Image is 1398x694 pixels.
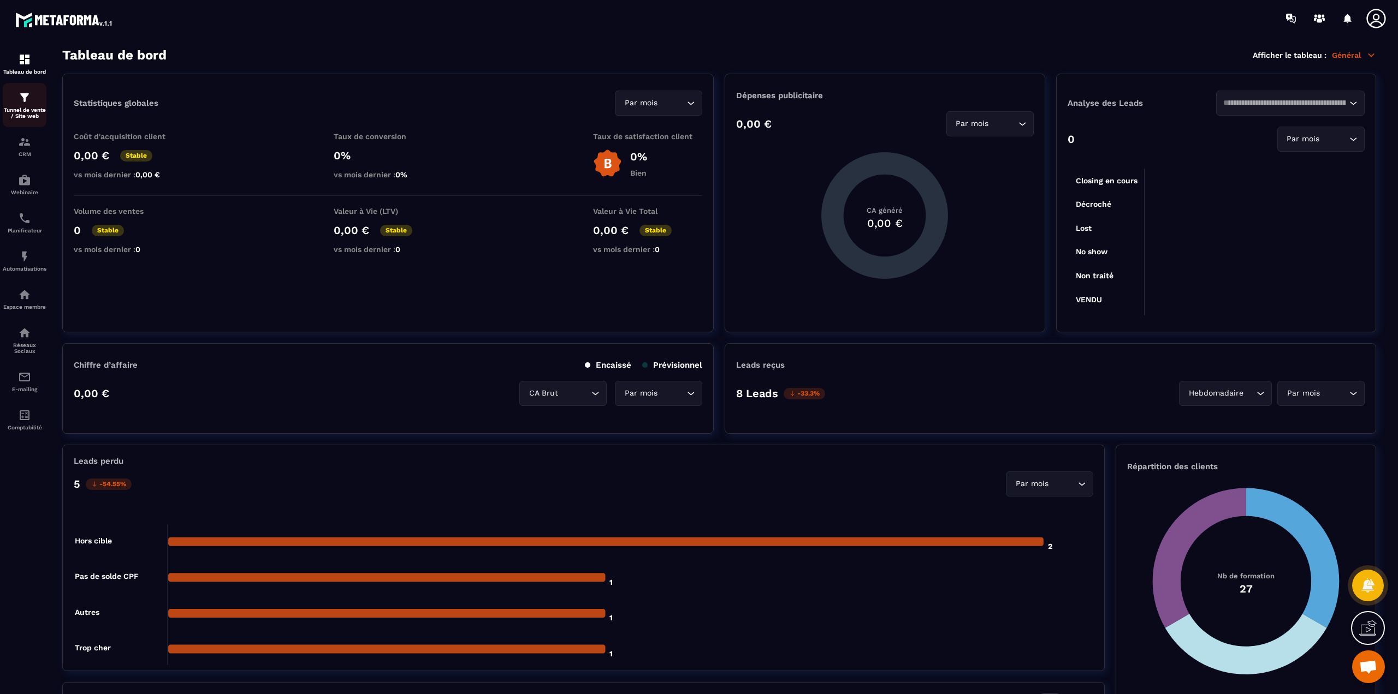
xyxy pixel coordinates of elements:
[1127,462,1365,471] p: Répartition des clients
[74,132,183,141] p: Coût d'acquisition client
[1076,224,1092,232] tspan: Lost
[3,304,46,310] p: Espace membre
[736,91,1033,100] p: Dépenses publicitaire
[120,150,152,161] p: Stable
[3,424,46,430] p: Comptabilité
[3,362,46,400] a: emailemailE-mailing
[642,360,702,370] p: Prévisionnel
[3,280,46,318] a: automationsautomationsEspace membre
[593,207,702,216] p: Valeur à Vie Total
[1186,387,1246,399] span: Hebdomadaire
[3,69,46,75] p: Tableau de bord
[1013,478,1051,490] span: Par mois
[622,387,660,399] span: Par mois
[75,608,99,617] tspan: Autres
[593,224,629,237] p: 0,00 €
[593,132,702,141] p: Taux de satisfaction client
[334,132,443,141] p: Taux de conversion
[74,207,183,216] p: Volume des ventes
[736,117,772,130] p: 0,00 €
[736,387,778,400] p: 8 Leads
[1284,387,1322,399] span: Par mois
[1332,50,1376,60] p: Général
[946,111,1034,136] div: Search for option
[18,409,31,422] img: accountant
[395,170,407,179] span: 0%
[3,83,46,127] a: formationformationTunnel de vente / Site web
[1076,176,1138,186] tspan: Closing en cours
[334,224,369,237] p: 0,00 €
[660,387,684,399] input: Search for option
[1076,295,1102,304] tspan: VENDU
[1068,98,1216,108] p: Analyse des Leads
[18,288,31,301] img: automations
[334,170,443,179] p: vs mois dernier :
[3,400,46,439] a: accountantaccountantComptabilité
[74,224,81,237] p: 0
[3,266,46,272] p: Automatisations
[1277,381,1365,406] div: Search for option
[74,245,183,254] p: vs mois dernier :
[1322,387,1347,399] input: Search for option
[1051,478,1075,490] input: Search for option
[660,97,684,109] input: Search for option
[18,53,31,66] img: formation
[75,572,139,581] tspan: Pas de solde CPF
[1216,91,1365,116] div: Search for option
[74,149,109,162] p: 0,00 €
[395,245,400,254] span: 0
[615,91,702,116] div: Search for option
[86,478,132,490] p: -54.55%
[74,98,158,108] p: Statistiques globales
[3,386,46,392] p: E-mailing
[74,360,138,370] p: Chiffre d’affaire
[74,387,109,400] p: 0,00 €
[18,212,31,225] img: scheduler
[334,207,443,216] p: Valeur à Vie (LTV)
[736,360,785,370] p: Leads reçus
[3,242,46,280] a: automationsautomationsAutomatisations
[1179,381,1272,406] div: Search for option
[1322,133,1347,145] input: Search for option
[3,127,46,165] a: formationformationCRM
[622,97,660,109] span: Par mois
[585,360,631,370] p: Encaissé
[62,47,167,63] h3: Tableau de bord
[75,536,112,545] tspan: Hors cible
[630,169,647,177] p: Bien
[519,381,607,406] div: Search for option
[334,245,443,254] p: vs mois dernier :
[18,91,31,104] img: formation
[3,165,46,204] a: automationsautomationsWebinaire
[18,174,31,187] img: automations
[630,150,647,163] p: 0%
[74,477,80,490] p: 5
[334,149,443,162] p: 0%
[1068,133,1075,146] p: 0
[615,381,702,406] div: Search for option
[18,326,31,339] img: social-network
[3,204,46,242] a: schedulerschedulerPlanificateur
[1076,271,1113,280] tspan: Non traité
[655,245,660,254] span: 0
[1076,200,1111,208] tspan: Décroché
[92,225,124,236] p: Stable
[3,342,46,354] p: Réseaux Sociaux
[784,388,825,399] p: -33.3%
[991,118,1016,130] input: Search for option
[953,118,991,130] span: Par mois
[526,387,560,399] span: CA Brut
[74,456,123,466] p: Leads perdu
[18,250,31,263] img: automations
[1253,51,1326,59] p: Afficher le tableau :
[1006,471,1093,496] div: Search for option
[593,149,622,178] img: b-badge-o.b3b20ee6.svg
[18,370,31,384] img: email
[380,225,412,236] p: Stable
[74,170,183,179] p: vs mois dernier :
[15,10,114,29] img: logo
[3,107,46,119] p: Tunnel de vente / Site web
[1277,127,1365,152] div: Search for option
[1284,133,1322,145] span: Par mois
[3,228,46,234] p: Planificateur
